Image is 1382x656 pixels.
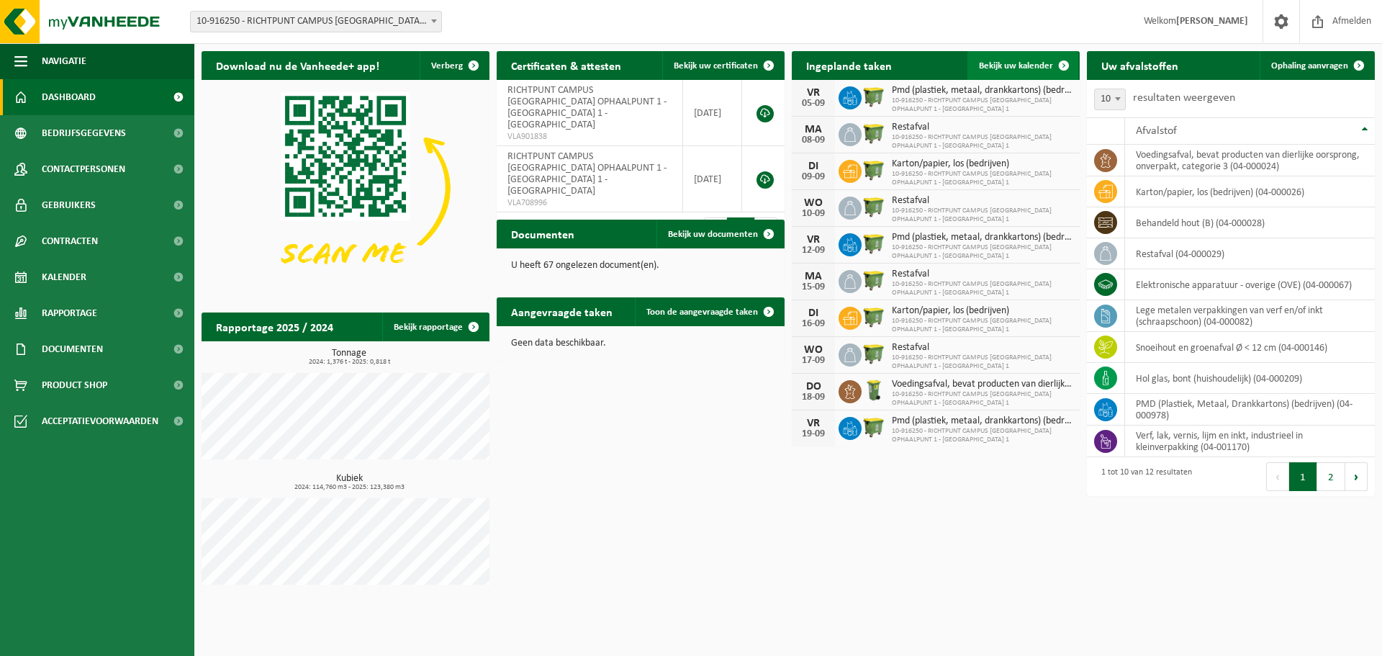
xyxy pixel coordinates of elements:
[1125,145,1375,176] td: voedingsafval, bevat producten van dierlijke oorsprong, onverpakt, categorie 3 (04-000024)
[209,349,489,366] h3: Tonnage
[967,51,1078,80] a: Bekijk uw kalender
[209,484,489,491] span: 2024: 114,760 m3 - 2025: 123,380 m3
[646,307,758,317] span: Toon de aangevraagde taken
[892,96,1072,114] span: 10-916250 - RICHTPUNT CAMPUS [GEOGRAPHIC_DATA] OPHAALPUNT 1 - [GEOGRAPHIC_DATA] 1
[42,115,126,151] span: Bedrijfsgegevens
[497,51,636,79] h2: Certificaten & attesten
[799,429,828,439] div: 19-09
[1260,51,1373,80] a: Ophaling aanvragen
[1095,89,1125,109] span: 10
[892,305,1072,317] span: Karton/papier, los (bedrijven)
[892,85,1072,96] span: Pmd (plastiek, metaal, drankkartons) (bedrijven)
[799,135,828,145] div: 08-09
[862,158,886,182] img: WB-1100-HPE-GN-51
[1125,300,1375,332] td: lege metalen verpakkingen van verf en/of inkt (schraapschoon) (04-000082)
[892,122,1072,133] span: Restafval
[656,220,783,248] a: Bekijk uw documenten
[511,338,770,349] p: Geen data beschikbaar.
[799,161,828,172] div: DI
[42,223,98,259] span: Contracten
[799,418,828,429] div: VR
[862,305,886,329] img: WB-1100-HPE-GN-51
[42,187,96,223] span: Gebruikers
[683,80,742,146] td: [DATE]
[799,271,828,282] div: MA
[1094,89,1126,110] span: 10
[507,85,667,130] span: RICHTPUNT CAMPUS [GEOGRAPHIC_DATA] OPHAALPUNT 1 - [GEOGRAPHIC_DATA] 1 - [GEOGRAPHIC_DATA]
[799,99,828,109] div: 05-09
[1266,462,1289,491] button: Previous
[209,474,489,491] h3: Kubiek
[1136,125,1177,137] span: Afvalstof
[42,331,103,367] span: Documenten
[799,381,828,392] div: DO
[799,87,828,99] div: VR
[862,341,886,366] img: WB-1100-HPE-GN-51
[799,392,828,403] div: 18-09
[1133,92,1235,104] label: resultaten weergeven
[892,415,1072,427] span: Pmd (plastiek, metaal, drankkartons) (bedrijven)
[799,344,828,356] div: WO
[862,194,886,219] img: WB-1100-HPE-GN-51
[1271,61,1348,71] span: Ophaling aanvragen
[892,354,1072,371] span: 10-916250 - RICHTPUNT CAMPUS [GEOGRAPHIC_DATA] OPHAALPUNT 1 - [GEOGRAPHIC_DATA] 1
[862,121,886,145] img: WB-1100-HPE-GN-51
[892,427,1072,444] span: 10-916250 - RICHTPUNT CAMPUS [GEOGRAPHIC_DATA] OPHAALPUNT 1 - [GEOGRAPHIC_DATA] 1
[668,230,758,239] span: Bekijk uw documenten
[1289,462,1317,491] button: 1
[799,197,828,209] div: WO
[507,131,672,143] span: VLA901838
[799,172,828,182] div: 09-09
[799,124,828,135] div: MA
[892,232,1072,243] span: Pmd (plastiek, metaal, drankkartons) (bedrijven)
[1125,426,1375,457] td: verf, lak, vernis, lijm en inkt, industrieel in kleinverpakking (04-001170)
[892,342,1072,354] span: Restafval
[799,234,828,246] div: VR
[507,151,667,197] span: RICHTPUNT CAMPUS [GEOGRAPHIC_DATA] OPHAALPUNT 1 - [GEOGRAPHIC_DATA] 1 - [GEOGRAPHIC_DATA]
[892,390,1072,408] span: 10-916250 - RICHTPUNT CAMPUS [GEOGRAPHIC_DATA] OPHAALPUNT 1 - [GEOGRAPHIC_DATA] 1
[1094,461,1192,493] div: 1 tot 10 van 12 resultaten
[1125,176,1375,207] td: karton/papier, los (bedrijven) (04-000026)
[862,378,886,403] img: WB-0140-HPE-GN-51
[892,280,1072,297] span: 10-916250 - RICHTPUNT CAMPUS [GEOGRAPHIC_DATA] OPHAALPUNT 1 - [GEOGRAPHIC_DATA] 1
[799,282,828,292] div: 15-09
[892,379,1072,390] span: Voedingsafval, bevat producten van dierlijke oorsprong, onverpakt, categorie 3
[862,415,886,439] img: WB-1100-HPE-GN-51
[42,367,107,403] span: Product Shop
[420,51,488,80] button: Verberg
[862,268,886,292] img: WB-1100-HPE-GN-51
[892,170,1072,187] span: 10-916250 - RICHTPUNT CAMPUS [GEOGRAPHIC_DATA] OPHAALPUNT 1 - [GEOGRAPHIC_DATA] 1
[431,61,463,71] span: Verberg
[799,246,828,256] div: 12-09
[662,51,783,80] a: Bekijk uw certificaten
[792,51,906,79] h2: Ingeplande taken
[892,133,1072,150] span: 10-916250 - RICHTPUNT CAMPUS [GEOGRAPHIC_DATA] OPHAALPUNT 1 - [GEOGRAPHIC_DATA] 1
[892,243,1072,261] span: 10-916250 - RICHTPUNT CAMPUS [GEOGRAPHIC_DATA] OPHAALPUNT 1 - [GEOGRAPHIC_DATA] 1
[799,307,828,319] div: DI
[190,11,442,32] span: 10-916250 - RICHTPUNT CAMPUS GENT OPHAALPUNT 1 - ABDIS 1 - GENT
[1125,394,1375,426] td: PMD (Plastiek, Metaal, Drankkartons) (bedrijven) (04-000978)
[635,297,783,326] a: Toon de aangevraagde taken
[497,220,589,248] h2: Documenten
[799,356,828,366] div: 17-09
[1125,207,1375,238] td: behandeld hout (B) (04-000028)
[507,197,672,209] span: VLA708996
[202,313,348,341] h2: Rapportage 2025 / 2024
[42,43,86,79] span: Navigatie
[683,146,742,212] td: [DATE]
[42,79,96,115] span: Dashboard
[1125,363,1375,394] td: hol glas, bont (huishoudelijk) (04-000209)
[892,158,1072,170] span: Karton/papier, los (bedrijven)
[382,313,488,341] a: Bekijk rapportage
[42,403,158,439] span: Acceptatievoorwaarden
[42,259,86,295] span: Kalender
[511,261,770,271] p: U heeft 67 ongelezen document(en).
[1125,332,1375,363] td: snoeihout en groenafval Ø < 12 cm (04-000146)
[862,84,886,109] img: WB-1100-HPE-GN-51
[892,317,1072,334] span: 10-916250 - RICHTPUNT CAMPUS [GEOGRAPHIC_DATA] OPHAALPUNT 1 - [GEOGRAPHIC_DATA] 1
[1125,238,1375,269] td: restafval (04-000029)
[202,51,394,79] h2: Download nu de Vanheede+ app!
[202,80,489,296] img: Download de VHEPlus App
[209,359,489,366] span: 2024: 1,376 t - 2025: 0,818 t
[1317,462,1345,491] button: 2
